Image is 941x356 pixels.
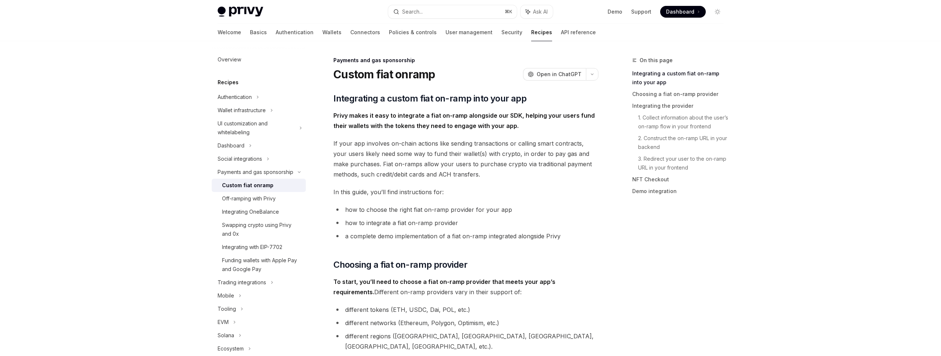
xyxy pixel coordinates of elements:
div: EVM [218,318,229,327]
h5: Recipes [218,78,239,87]
span: In this guide, you’ll find instructions for: [333,187,598,197]
a: Basics [250,24,267,41]
div: Payments and gas sponsorship [218,168,293,177]
a: Authentication [276,24,314,41]
span: Integrating a custom fiat on-ramp into your app [333,93,526,104]
div: Integrating with EIP-7702 [222,243,282,252]
span: If your app involves on-chain actions like sending transactions or calling smart contracts, your ... [333,138,598,179]
div: Tooling [218,305,236,313]
a: 3. Redirect your user to the on-ramp URL in your frontend [638,153,729,174]
a: Overview [212,53,306,66]
a: Funding wallets with Apple Pay and Google Pay [212,254,306,276]
div: Trading integrations [218,278,266,287]
a: Demo integration [632,185,729,197]
div: Payments and gas sponsorship [333,57,598,64]
li: how to choose the right fiat on-ramp provider for your app [333,204,598,215]
li: how to integrate a fiat on-ramp provider [333,218,598,228]
a: Off-ramping with Privy [212,192,306,205]
a: Choosing a fiat on-ramp provider [632,88,729,100]
div: UI customization and whitelabeling [218,119,295,137]
a: 2. Construct the on-ramp URL in your backend [638,132,729,153]
li: different tokens (ETH, USDC, Dai, POL, etc.) [333,305,598,315]
div: Dashboard [218,141,244,150]
span: On this page [640,56,673,65]
span: Open in ChatGPT [537,71,582,78]
li: different networks (Ethereum, Polygon, Optimism, etc.) [333,318,598,328]
button: Open in ChatGPT [523,68,586,81]
a: Dashboard [660,6,706,18]
span: Dashboard [666,8,694,15]
div: Mobile [218,291,234,300]
button: Toggle dark mode [712,6,723,18]
div: Solana [218,331,234,340]
a: Policies & controls [389,24,437,41]
img: light logo [218,7,263,17]
a: NFT Checkout [632,174,729,185]
span: ⌘ K [505,9,512,15]
a: Integrating a custom fiat on-ramp into your app [632,68,729,88]
a: Integrating the provider [632,100,729,112]
span: Ask AI [533,8,548,15]
a: Connectors [350,24,380,41]
span: Different on-ramp providers vary in their support of: [333,277,598,297]
a: Welcome [218,24,241,41]
li: different regions ([GEOGRAPHIC_DATA], [GEOGRAPHIC_DATA], [GEOGRAPHIC_DATA], [GEOGRAPHIC_DATA], [G... [333,331,598,352]
div: Funding wallets with Apple Pay and Google Pay [222,256,301,274]
div: Custom fiat onramp [222,181,273,190]
button: Search...⌘K [388,5,517,18]
div: Wallet infrastructure [218,106,266,115]
a: Wallets [322,24,341,41]
a: API reference [561,24,596,41]
div: Authentication [218,93,252,102]
div: Overview [218,55,241,64]
div: Off-ramping with Privy [222,194,276,203]
a: Integrating with EIP-7702 [212,241,306,254]
span: Choosing a fiat on-ramp provider [333,259,467,271]
a: Swapping crypto using Privy and 0x [212,218,306,241]
a: Custom fiat onramp [212,179,306,192]
a: User management [446,24,493,41]
strong: Privy makes it easy to integrate a fiat on-ramp alongside our SDK, helping your users fund their ... [333,112,595,129]
div: Social integrations [218,154,262,163]
h1: Custom fiat onramp [333,68,435,81]
div: Integrating OneBalance [222,207,279,216]
a: Support [631,8,651,15]
div: Ecosystem [218,344,244,353]
a: Recipes [531,24,552,41]
strong: To start, you’ll need to choose a fiat on-ramp provider that meets your app’s requirements. [333,278,555,296]
a: Integrating OneBalance [212,205,306,218]
a: 1. Collect information about the user’s on-ramp flow in your frontend [638,112,729,132]
button: Ask AI [520,5,553,18]
a: Security [501,24,522,41]
li: a complete demo implementation of a fiat on-ramp integrated alongside Privy [333,231,598,241]
div: Swapping crypto using Privy and 0x [222,221,301,238]
div: Search... [402,7,423,16]
a: Demo [608,8,622,15]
